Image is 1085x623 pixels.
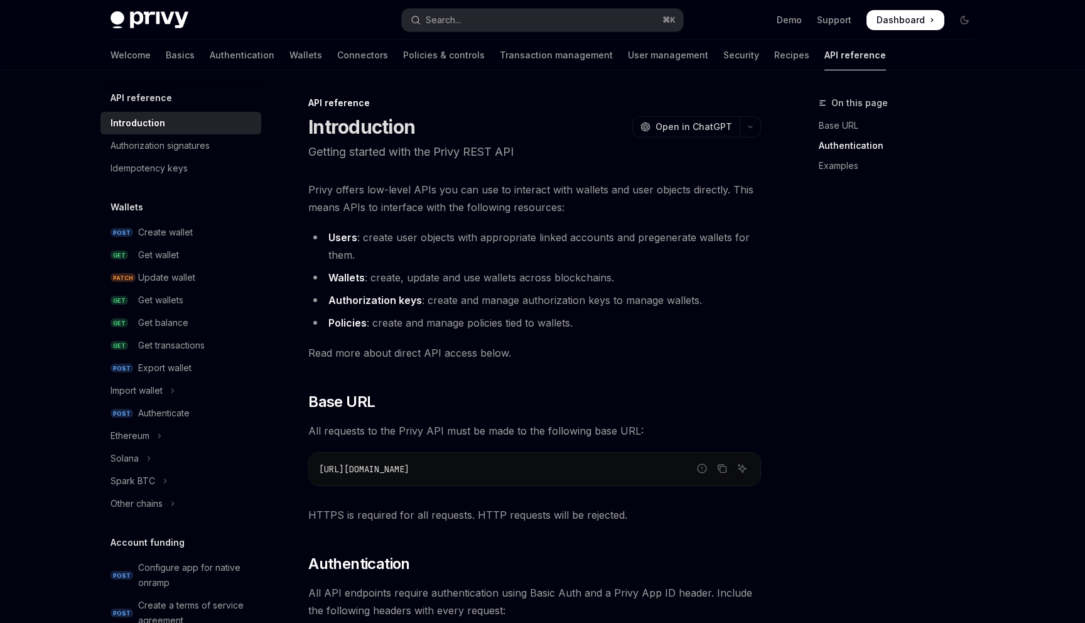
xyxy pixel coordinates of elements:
strong: Wallets [328,271,365,284]
div: Import wallet [111,383,163,398]
a: Basics [166,40,195,70]
span: Dashboard [877,14,925,26]
div: Authorization signatures [111,138,210,153]
a: GETGet transactions [100,334,261,357]
span: Privy offers low-level APIs you can use to interact with wallets and user objects directly. This ... [308,181,761,216]
button: Toggle Solana section [100,447,261,470]
a: Wallets [289,40,322,70]
span: GET [111,296,128,305]
button: Report incorrect code [694,460,710,477]
span: Authentication [308,554,410,574]
div: Authenticate [138,406,190,421]
a: Authentication [210,40,274,70]
button: Open in ChatGPT [632,116,740,138]
div: Get wallets [138,293,183,308]
h5: API reference [111,90,172,106]
li: : create and manage authorization keys to manage wallets. [308,291,761,309]
div: Spark BTC [111,474,155,489]
button: Toggle Ethereum section [100,425,261,447]
strong: Policies [328,317,367,329]
a: POSTCreate wallet [100,221,261,244]
a: Recipes [774,40,809,70]
a: Connectors [337,40,388,70]
a: API reference [824,40,886,70]
img: dark logo [111,11,188,29]
span: POST [111,571,133,580]
div: Create wallet [138,225,193,240]
div: Other chains [111,496,163,511]
span: All requests to the Privy API must be made to the following base URL: [308,422,761,440]
div: API reference [308,97,761,109]
a: Support [817,14,851,26]
button: Toggle Import wallet section [100,379,261,402]
strong: Authorization keys [328,294,422,306]
button: Ask AI [734,460,750,477]
a: Demo [777,14,802,26]
a: GETGet wallet [100,244,261,266]
a: Authorization signatures [100,134,261,157]
span: POST [111,364,133,373]
p: Getting started with the Privy REST API [308,143,761,161]
div: Get wallet [138,247,179,263]
span: Base URL [308,392,375,412]
a: POSTExport wallet [100,357,261,379]
a: Policies & controls [403,40,485,70]
button: Open search [402,9,683,31]
button: Copy the contents from the code block [714,460,730,477]
a: Transaction management [500,40,613,70]
span: POST [111,609,133,618]
a: POSTConfigure app for native onramp [100,556,261,594]
div: Configure app for native onramp [138,560,254,590]
a: Authentication [819,136,985,156]
a: Security [723,40,759,70]
h1: Introduction [308,116,415,138]
span: POST [111,409,133,418]
span: GET [111,251,128,260]
span: POST [111,228,133,237]
a: Dashboard [866,10,944,30]
li: : create, update and use wallets across blockchains. [308,269,761,286]
button: Toggle dark mode [954,10,974,30]
strong: Users [328,231,357,244]
a: Welcome [111,40,151,70]
span: On this page [831,95,888,111]
span: ⌘ K [662,15,676,25]
li: : create and manage policies tied to wallets. [308,314,761,332]
div: Search... [426,13,461,28]
button: Toggle Spark BTC section [100,470,261,492]
a: GETGet balance [100,311,261,334]
span: Read more about direct API access below. [308,344,761,362]
h5: Account funding [111,535,185,550]
span: [URL][DOMAIN_NAME] [319,463,409,475]
li: : create user objects with appropriate linked accounts and pregenerate wallets for them. [308,229,761,264]
span: GET [111,318,128,328]
a: POSTAuthenticate [100,402,261,425]
a: Examples [819,156,985,176]
a: User management [628,40,708,70]
div: Get balance [138,315,188,330]
a: GETGet wallets [100,289,261,311]
div: Get transactions [138,338,205,353]
div: Solana [111,451,139,466]
div: Update wallet [138,270,195,285]
a: Idempotency keys [100,157,261,180]
div: Export wallet [138,360,192,376]
span: PATCH [111,273,136,283]
div: Idempotency keys [111,161,188,176]
span: HTTPS is required for all requests. HTTP requests will be rejected. [308,506,761,524]
h5: Wallets [111,200,143,215]
div: Introduction [111,116,165,131]
span: GET [111,341,128,350]
div: Ethereum [111,428,149,443]
a: Base URL [819,116,985,136]
span: Open in ChatGPT [656,121,732,133]
button: Toggle Other chains section [100,492,261,515]
a: Introduction [100,112,261,134]
a: PATCHUpdate wallet [100,266,261,289]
